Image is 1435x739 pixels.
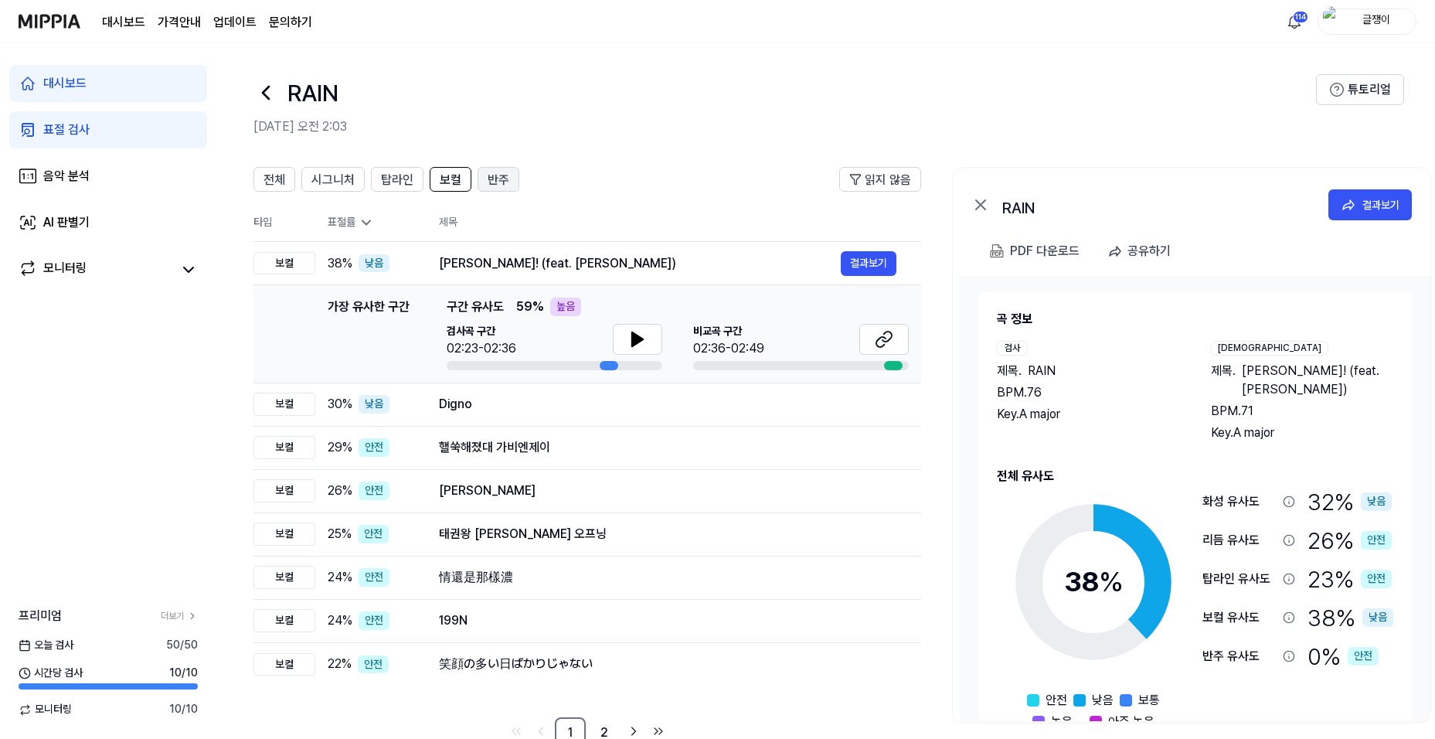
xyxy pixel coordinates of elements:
a: 대시보드 [102,13,145,32]
span: 구간 유사도 [447,298,504,316]
div: 보컬 [253,436,315,459]
a: 곡 정보검사제목.RAINBPM.76Key.A major[DEMOGRAPHIC_DATA]제목.[PERSON_NAME]! (feat. [PERSON_NAME])BPM.71Key.... [960,276,1430,721]
span: 아주 높음 [1108,713,1154,731]
div: 반주 유사도 [1202,647,1277,666]
span: 29 % [328,438,352,457]
span: 제목 . [997,362,1022,380]
img: PDF Download [990,244,1004,258]
div: 안전 [1361,570,1392,588]
div: 검사 [997,341,1028,356]
button: PDF 다운로드 [987,236,1083,267]
span: 검사곡 구간 [447,324,516,339]
a: AI 판별기 [9,204,207,241]
div: 표절 검사 [43,121,90,139]
h1: RAIN [287,77,338,109]
h2: [DATE] 오전 2:03 [253,117,1316,136]
button: 결과보기 [1328,189,1412,220]
span: 탑라인 [381,171,413,189]
div: RAIN [1002,196,1311,214]
button: 보컬 [430,167,471,192]
div: [PERSON_NAME]! (feat. [PERSON_NAME]) [439,254,841,273]
img: 알림 [1285,12,1304,31]
div: Key. A major [997,405,1180,424]
h2: 곡 정보 [997,310,1393,329]
div: 보컬 [253,523,315,546]
div: 핼쑥해졌대 가비엔제이 [439,438,896,457]
div: 낮음 [359,254,389,273]
span: % [1099,565,1124,598]
div: 안전 [1361,531,1392,550]
button: 튜토리얼 [1316,74,1404,105]
div: BPM. 71 [1211,402,1394,421]
div: 안전 [358,525,389,543]
span: 제목 . [1211,362,1236,399]
div: 결과보기 [1362,196,1399,213]
span: 30 % [328,395,352,414]
a: 음악 분석 [9,158,207,195]
div: 낮음 [359,395,389,414]
span: RAIN [1028,362,1056,380]
span: 26 % [328,482,352,500]
div: 안전 [358,656,389,674]
div: 음악 분석 [43,167,90,186]
div: 대시보드 [43,74,87,93]
div: 안전 [1348,647,1379,666]
button: 전체 [253,167,295,192]
div: 114 [1293,11,1308,23]
div: 38 % [1307,601,1393,634]
a: 대시보드 [9,65,207,102]
span: 시그니처 [311,171,355,189]
div: PDF 다운로드 [1010,241,1080,261]
span: 보통 [1138,691,1160,710]
span: 59 % [516,298,544,316]
div: 리듬 유사도 [1202,531,1277,550]
button: 알림114 [1282,9,1307,34]
div: 탑라인 유사도 [1202,570,1277,588]
button: 반주 [478,167,519,192]
div: 안전 [359,568,389,587]
span: 낮음 [1092,691,1114,710]
button: 탑라인 [371,167,423,192]
div: 情還是那樣濃 [439,568,896,587]
div: 태권왕 [PERSON_NAME] 오프닝 [439,525,896,543]
span: 50 / 50 [166,638,198,653]
span: [PERSON_NAME]! (feat. [PERSON_NAME]) [1242,362,1394,399]
img: profile [1323,6,1341,37]
div: 보컬 [253,653,315,676]
div: 0 % [1307,640,1379,673]
div: 26 % [1307,524,1392,557]
th: 타입 [253,204,315,242]
a: 문의하기 [269,13,312,32]
button: 읽지 않음 [839,167,921,192]
span: 오늘 검사 [19,638,73,653]
div: 안전 [359,438,389,457]
button: profile글쟁이 [1318,9,1416,35]
span: 안전 [1046,691,1067,710]
span: 시간당 검사 [19,666,83,681]
div: 모니터링 [43,259,87,281]
div: BPM. 76 [997,383,1180,402]
span: 반주 [488,171,509,189]
span: 22 % [328,655,352,673]
h2: 전체 유사도 [997,467,1393,485]
button: 공유하기 [1101,236,1183,267]
a: 표절 검사 [9,111,207,148]
span: 전체 [264,171,285,189]
span: 24 % [328,568,352,587]
span: 38 % [328,254,352,273]
div: 보컬 [253,393,315,416]
div: Key. A major [1211,424,1394,442]
div: 보컬 [253,609,315,632]
a: 더보기 [161,610,198,623]
div: [DEMOGRAPHIC_DATA] [1211,341,1328,356]
a: 모니터링 [19,259,173,281]
button: 결과보기 [841,251,896,276]
div: 보컬 유사도 [1202,608,1277,627]
div: 32 % [1307,485,1392,518]
div: 38 [1064,561,1124,603]
button: 가격안내 [158,13,201,32]
a: 업데이트 [213,13,257,32]
span: 24 % [328,611,352,630]
span: 높음 [1051,713,1073,731]
th: 제목 [439,204,921,241]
